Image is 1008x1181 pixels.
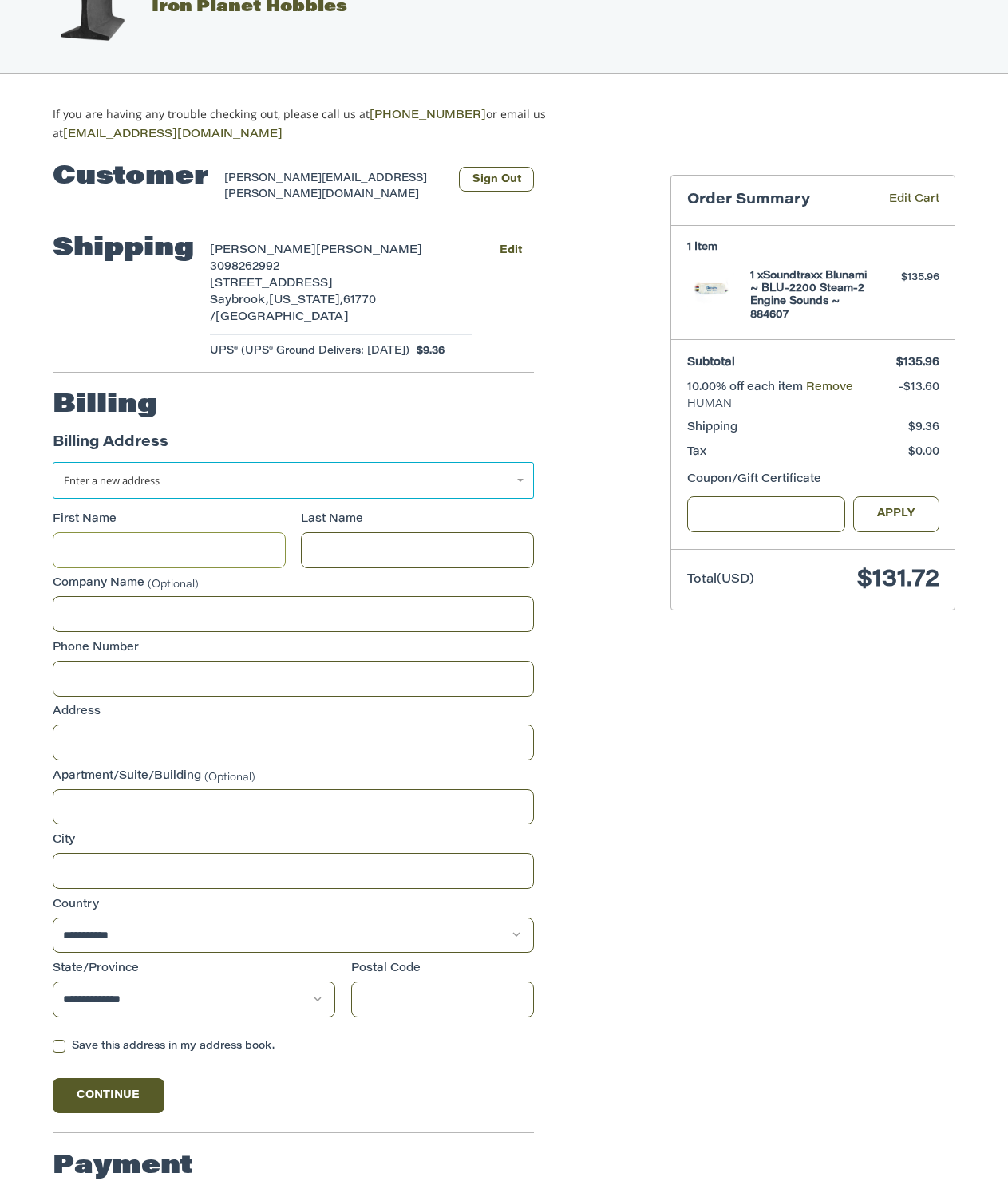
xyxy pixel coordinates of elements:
[351,961,535,978] label: Postal Code
[687,397,939,413] span: HUMAN
[750,270,872,322] h4: 1 x Soundtraxx Blunami ~ BLU-2200 Steam-2 Engine Sounds ~ 884607
[459,167,534,192] button: Sign Out
[53,768,534,785] label: Apartment/Suite/Building
[53,233,194,265] h2: Shipping
[53,640,534,657] label: Phone Number
[409,343,445,359] span: $9.36
[370,110,486,121] a: [PHONE_NUMBER]
[210,262,279,273] span: 3098262992
[204,772,255,782] small: (Optional)
[316,245,422,256] span: [PERSON_NAME]
[53,575,534,592] label: Company Name
[53,512,286,528] label: First Name
[687,447,706,458] span: Tax
[53,389,157,421] h2: Billing
[210,278,333,290] span: [STREET_ADDRESS]
[687,192,866,210] h3: Order Summary
[210,343,409,359] span: UPS® (UPS® Ground Delivers: [DATE])
[269,295,343,306] span: [US_STATE],
[53,832,534,849] label: City
[215,312,349,323] span: [GEOGRAPHIC_DATA]
[210,295,269,306] span: Saybrook,
[876,270,939,286] div: $135.96
[908,447,939,458] span: $0.00
[687,574,754,586] span: Total (USD)
[53,462,534,499] a: Enter or select a different address
[64,473,160,488] span: Enter a new address
[687,241,939,254] h3: 1 Item
[53,105,596,144] p: If you are having any trouble checking out, please call us at or email us at
[866,192,939,210] a: Edit Cart
[687,472,939,488] div: Coupon/Gift Certificate
[210,245,316,256] span: [PERSON_NAME]
[53,897,534,914] label: Country
[53,961,335,978] label: State/Province
[53,161,208,193] h2: Customer
[487,239,534,262] button: Edit
[853,496,939,532] button: Apply
[806,382,853,393] a: Remove
[148,579,199,590] small: (Optional)
[53,433,168,462] legend: Billing Address
[53,704,534,721] label: Address
[687,496,846,532] input: Gift Certificate or Coupon Code
[301,512,534,528] label: Last Name
[53,1040,534,1053] label: Save this address in my address book.
[908,422,939,433] span: $9.36
[687,382,806,393] span: 10.00% off each item
[896,357,939,369] span: $135.96
[687,357,735,369] span: Subtotal
[687,422,737,433] span: Shipping
[63,129,283,140] a: [EMAIL_ADDRESS][DOMAIN_NAME]
[224,171,444,202] div: [PERSON_NAME][EMAIL_ADDRESS][PERSON_NAME][DOMAIN_NAME]
[857,568,939,592] span: $131.72
[899,382,939,393] span: -$13.60
[53,1078,164,1113] button: Continue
